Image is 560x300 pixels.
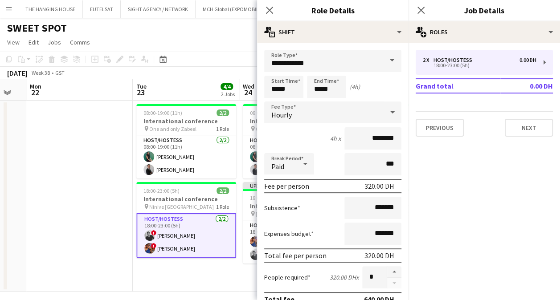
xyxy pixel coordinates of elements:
span: Comms [70,38,90,46]
app-card-role: Host/Hostess2/218:00-23:00 (5h)![PERSON_NAME]![PERSON_NAME] [136,213,236,258]
span: 2/2 [217,187,229,194]
a: View [4,36,23,48]
span: ! [257,249,262,255]
label: Subsistence [264,204,300,212]
span: ! [151,243,156,248]
span: 18:00-22:00 (4h) [250,195,286,201]
span: One and only Zabeel [149,126,196,132]
label: Expenses budget [264,230,314,238]
span: 2/2 [217,109,229,116]
span: 23 [135,87,147,97]
span: 22 [29,87,41,97]
span: Tue [136,82,147,90]
span: Week 38 [29,69,52,76]
h3: Job Details [409,4,560,16]
a: Jobs [44,36,65,48]
app-job-card: 18:00-23:00 (5h)2/2International conference Ninive [GEOGRAPHIC_DATA]1 RoleHost/Hostess2/218:00-23... [136,182,236,258]
app-job-card: Updated18:00-22:00 (4h)2/2International conference [PERSON_NAME]1 RoleHost/Hostess2/218:00-22:00 ... [243,182,343,264]
td: 0.00 DH [500,79,553,93]
span: ! [257,236,262,242]
button: EUTELSAT [83,0,121,18]
span: 08:00-19:00 (11h) [250,109,289,116]
span: 1 Role [216,203,229,210]
app-card-role: Host/Hostess2/218:00-22:00 (4h)![PERSON_NAME]![PERSON_NAME] [243,220,343,264]
a: Comms [66,36,94,48]
h3: International conference [243,202,343,210]
div: Fee per person [264,182,309,191]
span: 18:00-23:00 (5h) [143,187,180,194]
div: 0.00 DH [519,57,536,63]
h3: International conference [243,117,343,125]
span: Paid [271,162,284,171]
app-card-role: Host/Hostess2/208:00-19:00 (11h)[PERSON_NAME][PERSON_NAME] [243,135,343,178]
span: 1 Role [216,126,229,132]
div: GST [55,69,65,76]
button: THE HANGING HOUSE [18,0,83,18]
div: 4h x [330,134,341,142]
span: Hourly [271,110,292,119]
div: (4h) [350,83,360,91]
div: 18:00-23:00 (5h) [423,63,536,68]
app-card-role: Host/Hostess2/208:00-19:00 (11h)[PERSON_NAME][PERSON_NAME] [136,135,236,178]
div: Host/Hostess [433,57,476,63]
div: [DATE] [7,69,28,77]
label: People required [264,273,311,281]
button: MCH Global (EXPOMOBILIA MCH GLOBAL ME LIVE MARKETING LLC) [196,0,360,18]
button: Increase [387,266,401,278]
div: Roles [409,21,560,43]
app-job-card: 08:00-19:00 (11h)2/2International conference One and only Zabeel1 RoleHost/Hostess2/208:00-19:00 ... [136,104,236,178]
div: 320.00 DH x [330,273,359,281]
div: 2 x [423,57,433,63]
h3: International conference [136,117,236,125]
h3: Role Details [257,4,409,16]
div: Total fee per person [264,251,327,260]
span: 24 [241,87,254,97]
button: Next [505,119,553,137]
button: SIGHT AGENCY / NETWORK [121,0,196,18]
div: 320.00 DH [364,251,394,260]
h1: SWEET SPOT [7,21,67,35]
span: Mon [30,82,41,90]
button: Previous [416,119,464,137]
span: Wed [243,82,254,90]
span: 4/4 [221,83,233,90]
app-job-card: 08:00-19:00 (11h)2/2International conference One and only Zabeel1 RoleHost/Hostess2/208:00-19:00 ... [243,104,343,178]
span: ! [151,230,156,235]
span: 08:00-19:00 (11h) [143,109,182,116]
span: Ninive [GEOGRAPHIC_DATA] [149,203,214,210]
td: Grand total [416,79,500,93]
span: One and only Zabeel [256,126,303,132]
div: 2 Jobs [221,91,235,97]
span: View [7,38,20,46]
span: [PERSON_NAME] [256,211,294,217]
a: Edit [25,36,42,48]
span: Jobs [48,38,61,46]
span: Edit [29,38,39,46]
div: Updated [243,182,343,189]
h3: International conference [136,195,236,203]
div: Shift [257,21,409,43]
div: 320.00 DH [364,182,394,191]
